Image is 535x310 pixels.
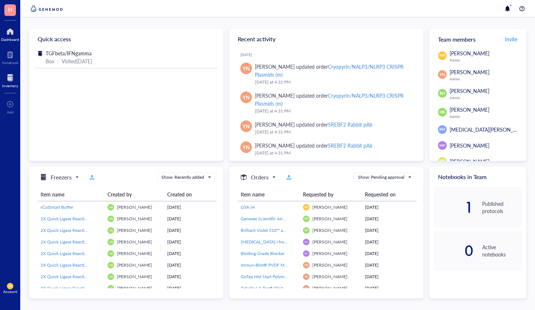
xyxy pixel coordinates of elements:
[450,142,489,149] span: [PERSON_NAME]
[41,239,102,245] a: 2X Quick Ligase Reaction buffer
[57,57,59,65] div: |
[255,78,412,86] div: [DATE] at 4:32 PM
[41,227,102,234] a: 2X Quick Ligase Reaction buffer
[255,63,412,78] div: [PERSON_NAME] updated order
[434,201,473,213] div: 1
[240,52,418,57] div: [DATE]
[304,275,308,278] span: YN
[105,188,164,201] th: Created by
[241,285,365,291] span: TaKaRa LA Taq® DNA Polymerase (Mg2+ plus buffer) - 250 Units
[450,50,489,57] span: [PERSON_NAME]
[29,29,223,49] div: Quick access
[109,252,113,255] span: HB
[51,173,72,182] h5: Freezers
[117,273,152,280] span: [PERSON_NAME]
[41,273,102,280] a: 2X Quick Ligase Reaction buffer
[38,188,105,201] th: Item name
[241,273,297,280] a: GoTaq Hot Start Polymerase
[161,174,204,181] div: Show: Recently added
[328,142,372,149] div: SREBF2 Rabbit pAb
[255,63,404,78] div: Cryopyrin/NALP3/NLRP3 CRISPR Plasmids (m)
[41,250,102,257] a: 2X Quick Ligase Reaction buffer
[241,227,333,233] span: Brilliant Violet 510™ anti-mouse Ly-6G Antibody
[429,167,526,187] div: Notebooks in Team
[167,285,214,292] div: [DATE]
[365,285,414,292] div: [DATE]
[255,92,412,107] div: [PERSON_NAME] updated order
[235,139,418,160] a: YN[PERSON_NAME] updated orderSREBF2 Rabbit pAb[DATE] at 4:31 PM
[505,35,517,43] span: Invite
[117,204,152,210] span: [PERSON_NAME]
[365,227,414,234] div: [DATE]
[41,262,102,268] a: 2X Quick Ligase Reaction buffer
[117,216,152,222] span: [PERSON_NAME]
[235,89,418,118] a: YN[PERSON_NAME] updated orderCryopyrin/NALP3/NLRP3 CRISPR Plasmids (m)[DATE] at 4:31 PM
[365,273,414,280] div: [DATE]
[439,109,445,115] span: HB
[8,5,12,14] span: H
[450,68,489,76] span: [PERSON_NAME]
[41,216,102,222] a: 2X Quick Ligase Reaction buffer
[482,243,522,258] div: Active notebooks
[241,239,435,245] span: [MEDICAL_DATA] I from bovine pancreas,Type IV, lyophilized powder, ≥2,000 Kunitz units/mg protein
[243,122,250,130] span: YN
[46,50,92,57] span: TGFbeta/IFNgamma
[117,285,152,291] span: [PERSON_NAME]
[241,216,474,222] span: Genesee Scientific 44-500L Genesee Scientific Nitrile Gloves, L, [PERSON_NAME], PF, 3 mil, 10 Box...
[241,204,255,210] span: GSK-J4
[450,95,522,100] div: Admin
[8,285,12,288] span: MP
[243,143,250,151] span: YN
[312,285,347,291] span: [PERSON_NAME]
[62,57,92,65] div: Visited [DATE]
[241,227,297,234] a: Brilliant Violet 510™ anti-mouse Ly-6G Antibody
[439,127,445,132] span: KM
[300,188,362,201] th: Requested by
[450,77,522,81] div: Admin
[167,227,214,234] div: [DATE]
[109,240,113,243] span: HB
[505,33,518,45] button: Invite
[251,173,269,182] h5: Orders
[29,4,64,13] img: genemod-logo
[167,216,214,222] div: [DATE]
[7,110,14,114] div: Add
[41,239,102,245] span: 2X Quick Ligase Reaction buffer
[450,87,489,94] span: [PERSON_NAME]
[167,262,214,268] div: [DATE]
[328,121,372,128] div: SREBF2 Rabbit pAb
[365,239,414,245] div: [DATE]
[365,204,414,211] div: [DATE]
[241,262,360,268] span: Immun-Blot® PVDF Membrane, Roll, 26 cm x 3.3 m, 1620177
[109,229,113,232] span: HB
[235,118,418,139] a: YN[PERSON_NAME] updated orderSREBF2 Rabbit pAb[DATE] at 4:31 PM
[41,204,73,210] span: rCutSmart Buffer
[482,200,522,215] div: Published protocols
[41,285,102,292] a: 2X Quick Ligase Reaction buffer
[312,262,347,268] span: [PERSON_NAME]
[255,128,412,136] div: [DATE] at 4:31 PM
[255,107,412,115] div: [DATE] at 4:31 PM
[312,216,347,222] span: [PERSON_NAME]
[167,239,214,245] div: [DATE]
[358,174,404,181] div: Show: Pending approval
[167,204,214,211] div: [DATE]
[434,245,473,256] div: 0
[1,37,19,42] div: Dashboard
[164,188,217,201] th: Created on
[304,241,308,243] span: MW
[241,216,297,222] a: Genesee Scientific 44-500L Genesee Scientific Nitrile Gloves, L, [PERSON_NAME], PF, 3 mil, 10 Box...
[243,64,250,72] span: YN
[312,204,347,210] span: [PERSON_NAME]
[439,90,445,97] span: BH
[2,60,18,65] div: Notebook
[255,92,404,107] div: Cryopyrin/NALP3/NLRP3 CRISPR Plasmids (m)
[304,286,308,290] span: YN
[117,262,152,268] span: [PERSON_NAME]
[450,126,529,133] span: [MEDICAL_DATA][PERSON_NAME]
